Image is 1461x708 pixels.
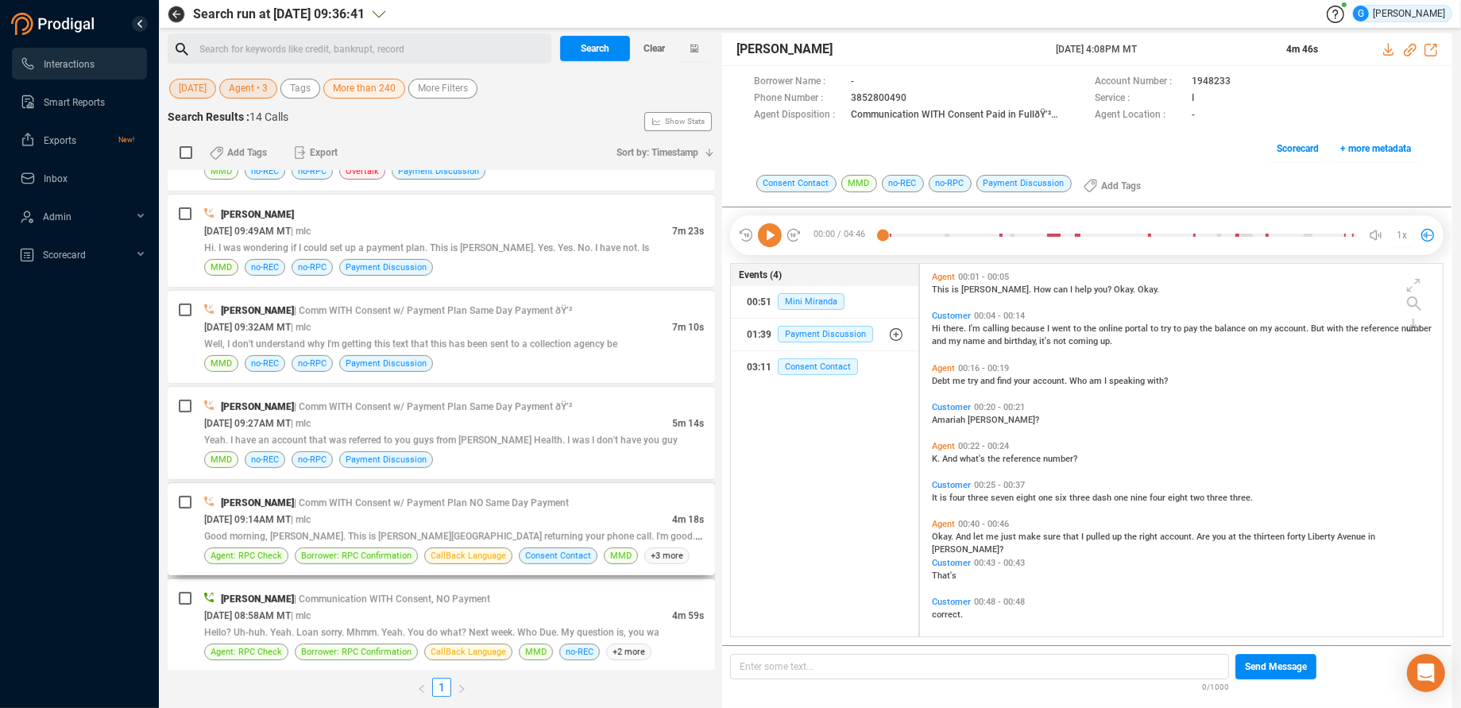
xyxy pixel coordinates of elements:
[211,260,232,275] span: MMD
[221,594,294,605] span: [PERSON_NAME]
[955,636,1012,646] span: 00:49 - 01:00
[953,376,968,386] span: me
[291,514,311,525] span: | mlc
[932,532,956,542] span: Okay.
[802,223,883,247] span: 00:00 / 04:46
[1260,323,1274,334] span: my
[963,336,988,346] span: name
[1215,323,1248,334] span: balance
[1361,323,1401,334] span: reference
[1407,654,1445,692] div: Open Intercom Messenger
[988,454,1003,464] span: the
[997,376,1014,386] span: find
[932,558,971,568] span: Customer
[1196,532,1212,542] span: Are
[44,135,76,146] span: Exports
[1100,336,1112,346] span: up.
[949,336,963,346] span: my
[851,107,1059,124] span: Communication WITH Consent Paid in FullðŸ’²ðŸ’²ðŸ’²
[932,571,957,581] span: That's
[20,86,134,118] a: Smart Reports
[251,356,279,371] span: no-REC
[346,164,379,179] span: Overtalk
[11,13,99,35] img: prodigal-logo
[1095,91,1184,107] span: Service :
[433,679,450,696] a: 1
[211,548,282,563] span: Agent: RPC Check
[778,293,845,310] span: Mini Miranda
[1055,493,1069,503] span: six
[294,497,569,509] span: | Comm WITH Consent w/ Payment Plan NO Same Day Payment
[665,26,705,217] span: Show Stats
[1286,44,1318,55] span: 4m 46s
[211,452,232,467] span: MMD
[280,79,320,99] button: Tags
[1095,74,1184,91] span: Account Number :
[932,544,1003,555] span: [PERSON_NAME]?
[204,322,291,333] span: [DATE] 09:32AM MT
[955,272,1012,282] span: 00:01 - 00:05
[928,268,1443,636] div: grid
[200,140,276,165] button: Add Tags
[431,548,506,563] span: CallBack Language
[976,175,1072,192] span: Payment Discussion
[44,97,105,108] span: Smart Reports
[851,91,906,107] span: 3852800490
[1003,454,1043,464] span: reference
[451,678,472,697] li: Next Page
[607,140,715,165] button: Sort by: Timestamp
[204,627,659,638] span: Hello? Uh-huh. Yeah. Loan sorry. Mhmm. Yeah. You do what? Next week. Who Due. My question is, you wa
[731,319,918,350] button: 01:39Payment Discussion
[1228,532,1239,542] span: at
[1034,284,1053,295] span: How
[943,323,968,334] span: there.
[1075,284,1094,295] span: help
[971,402,1028,412] span: 00:20 - 00:21
[43,211,72,222] span: Admin
[211,644,282,660] span: Agent: RPC Check
[1308,532,1337,542] span: Liberty
[949,493,968,503] span: four
[398,164,479,179] span: Payment Discussion
[1053,284,1070,295] span: can
[204,435,678,446] span: Yeah. I have an account that was referred to you guys from [PERSON_NAME] Health. I was I don't ha...
[973,532,986,542] span: let
[747,322,771,347] div: 01:39
[1161,323,1173,334] span: try
[457,684,466,694] span: right
[346,452,427,467] span: Payment Discussion
[249,110,288,123] span: 14 Calls
[417,684,427,694] span: left
[204,242,649,253] span: Hi. I was wondering if I could set up a payment plan. This is [PERSON_NAME]. Yes. Yes. No. I have...
[1340,136,1411,161] span: + more metadata
[168,195,715,287] div: [PERSON_NAME][DATE] 09:49AM MT| mlc7m 23sHi. I was wondering if I could set up a payment plan. Th...
[986,532,1001,542] span: me
[20,48,134,79] a: Interactions
[754,74,843,91] span: Borrower Name :
[432,678,451,697] li: 1
[291,226,311,237] span: | mlc
[525,548,591,563] span: Consent Contact
[525,644,547,660] span: MMD
[1346,323,1361,334] span: the
[20,162,134,194] a: Inbox
[1018,532,1043,542] span: make
[756,175,837,192] span: Consent Contact
[346,356,427,371] span: Payment Discussion
[204,339,617,350] span: Well, I don't understand why I'm getting this text that this has been sent to a collection agency be
[1099,323,1125,334] span: online
[1401,323,1432,334] span: number
[168,110,249,123] span: Search Results :
[1207,493,1230,503] span: three
[1053,336,1069,346] span: not
[1069,376,1089,386] span: Who
[1095,107,1184,124] span: Agent Location :
[955,441,1012,451] span: 00:22 - 00:24
[971,480,1028,490] span: 00:25 - 00:37
[1084,323,1099,334] span: the
[1168,493,1190,503] span: eight
[301,644,412,660] span: Borrower: RPC Confirmation
[971,311,1028,321] span: 00:04 - 00:14
[1202,679,1229,693] span: 0/1000
[955,519,1012,529] span: 00:40 - 00:46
